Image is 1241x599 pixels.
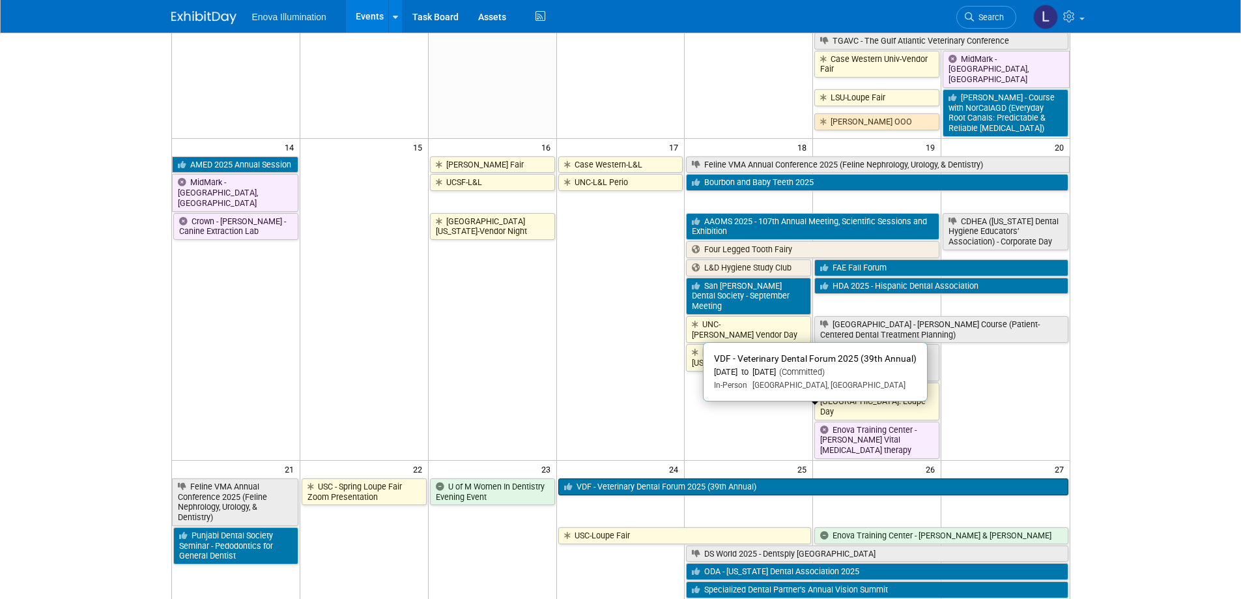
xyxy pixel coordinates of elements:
span: 20 [1053,139,1070,155]
a: Punjabi Dental Society Seminar - Pedodontics for General Dentist [173,527,298,564]
a: Feline VMA Annual Conference 2025 (Feline Nephrology, Urology, & Dentistry) [686,156,1069,173]
span: 22 [412,461,428,477]
span: 21 [283,461,300,477]
a: UCSF-L&L [430,174,555,191]
a: [GEOGRAPHIC_DATA] - [PERSON_NAME] Course (Patient-Centered Dental Treatment Planning) [814,316,1068,343]
div: [DATE] to [DATE] [714,367,917,378]
span: 16 [540,139,556,155]
span: 15 [412,139,428,155]
a: Feline VMA Annual Conference 2025 (Feline Nephrology, Urology, & Dentistry) [172,478,298,526]
a: MidMark - [GEOGRAPHIC_DATA], [GEOGRAPHIC_DATA] [943,51,1069,88]
span: 24 [668,461,684,477]
a: VDF - Veterinary Dental Forum 2025 (39th Annual) [558,478,1068,495]
a: [PERSON_NAME] - Course with NorCalAGD (Everyday Root Canals: Predictable & Reliable [MEDICAL_DATA]) [943,89,1068,137]
span: (Committed) [776,367,825,377]
span: In-Person [714,381,747,390]
a: Case Western-L&L [558,156,683,173]
span: 25 [796,461,812,477]
a: UNC-[PERSON_NAME] Vendor Day [686,316,811,343]
a: San [PERSON_NAME] Dental Society - September Meeting [686,278,811,315]
a: USC - Spring Loupe Fair Zoom Presentation [302,478,427,505]
a: UNC-L&L Perio [558,174,683,191]
a: AAOMS 2025 - 107th Annual Meeting, Scientific Sessions and Exhibition [686,213,939,240]
span: [GEOGRAPHIC_DATA], [GEOGRAPHIC_DATA] [747,381,906,390]
span: 23 [540,461,556,477]
a: Specialized Dental Partner’s Annual Vision Summit [686,581,1068,598]
span: Search [974,12,1004,22]
a: Case Western Univ-Vendor Fair [814,51,939,78]
span: Enova Illumination [252,12,326,22]
a: U of M Women In Dentistry Evening Event [430,478,555,505]
a: Search [956,6,1016,29]
span: 14 [283,139,300,155]
a: CDHEA ([US_STATE] Dental Hygiene Educators’ Association) - Corporate Day [943,213,1068,250]
a: [GEOGRAPHIC_DATA][US_STATE]-Loupe Day [686,344,811,371]
a: Enova Training Center - [PERSON_NAME] Vital [MEDICAL_DATA] therapy [814,422,939,459]
a: AMED 2025 Annual Session [172,156,298,173]
img: Lucas Mlinarcik [1033,5,1058,29]
a: HDA 2025 - Hispanic Dental Association [814,278,1068,295]
a: FAE Fall Forum [814,259,1068,276]
a: LSU-Loupe Fair [814,89,939,106]
a: Four Legged Tooth Fairy [686,241,939,258]
span: VDF - Veterinary Dental Forum 2025 (39th Annual) [714,353,917,364]
a: [PERSON_NAME] OOO [814,113,939,130]
a: Crown - [PERSON_NAME] - Canine Extraction Lab [173,213,298,240]
span: 19 [924,139,941,155]
img: ExhibitDay [171,11,236,24]
a: TGAVC - The Gulf Atlantic Veterinary Conference [814,33,1068,50]
span: 26 [924,461,941,477]
a: Bourbon and Baby Teeth 2025 [686,174,1068,191]
span: 17 [668,139,684,155]
a: MidMark - [GEOGRAPHIC_DATA], [GEOGRAPHIC_DATA] [172,174,298,211]
a: L&D Hygiene Study Club [686,259,811,276]
a: ODA - [US_STATE] Dental Association 2025 [686,563,1068,580]
a: DS World 2025 - Dentsply [GEOGRAPHIC_DATA] [686,546,1068,562]
span: 18 [796,139,812,155]
a: [PERSON_NAME] Fair [430,156,555,173]
a: Enova Training Center - [PERSON_NAME] & [PERSON_NAME] [814,527,1068,544]
a: USC-Loupe Fair [558,527,812,544]
a: [GEOGRAPHIC_DATA][US_STATE]-Vendor Night [430,213,555,240]
span: 27 [1053,461,1070,477]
